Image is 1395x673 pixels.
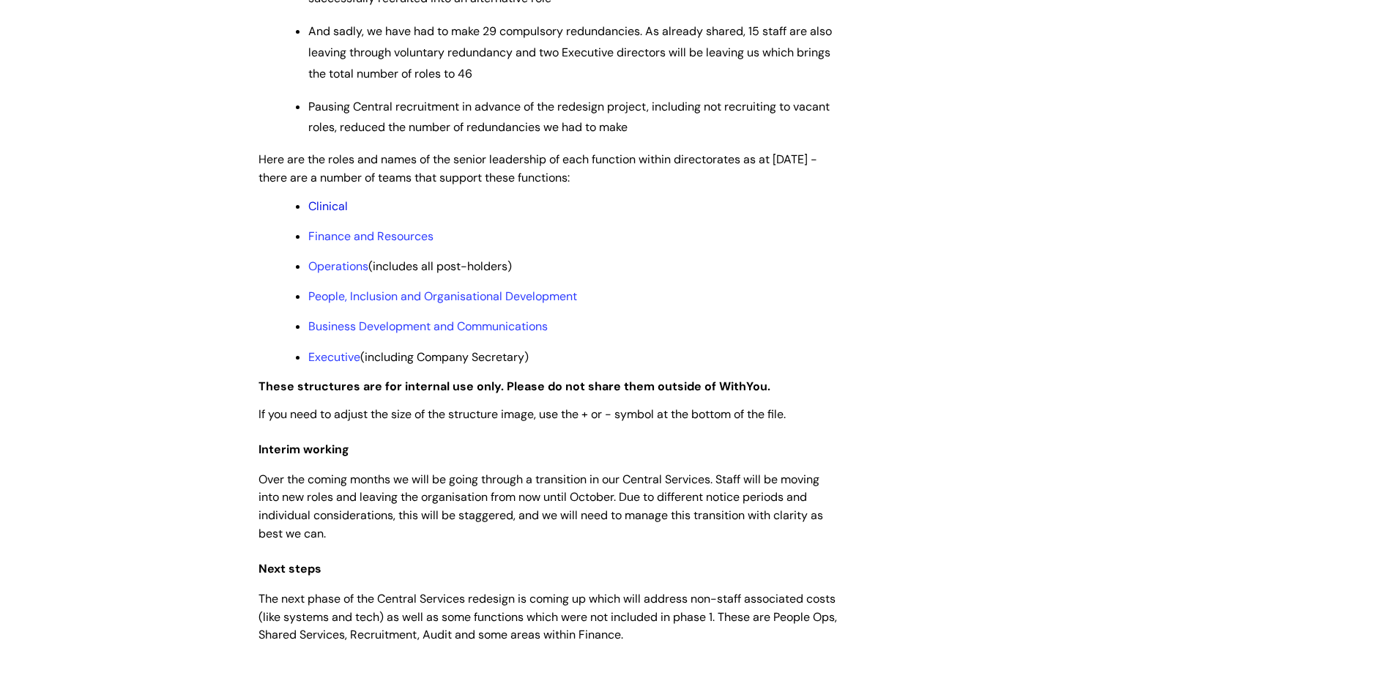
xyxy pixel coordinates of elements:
[308,349,529,365] span: (including Company Secretary)
[258,561,321,576] span: Next steps
[258,442,349,457] span: Interim working
[308,289,577,304] a: People, Inclusion and Organisational Development
[258,472,823,541] span: Over the coming months we will be going through a transition in our Central Services. Staff will ...
[258,406,786,422] span: If you need to adjust the size of the structure image, use the + or - symbol at the bottom of the...
[258,379,770,394] strong: These structures are for internal use only. Please do not share them outside of WithYou.
[308,198,348,214] a: Clinical
[308,21,837,84] p: And sadly, we have had to make 29 compulsory redundancies. As already shared, 15 staff are also l...
[308,259,512,274] span: (includes all post-holders)
[308,228,434,244] a: Finance and Resources
[308,349,360,365] a: Executive
[308,319,548,334] a: Business Development and Communications
[258,152,817,185] span: Here are the roles and names of the senior leadership of each function within directorates as at ...
[258,591,837,643] span: The next phase of the Central Services redesign is coming up which will address non-staff associa...
[308,259,368,274] a: Operations
[308,97,837,139] p: Pausing Central recruitment in advance of the redesign project, including not recruiting to vacan...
